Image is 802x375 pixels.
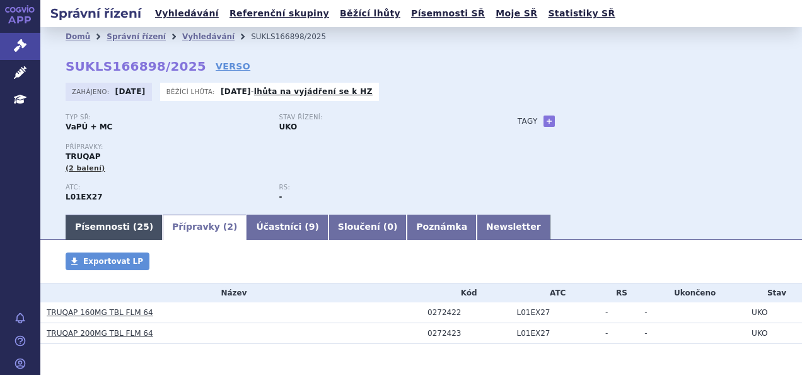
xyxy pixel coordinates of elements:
th: Ukončeno [638,283,745,302]
strong: [DATE] [115,87,146,96]
a: Písemnosti (25) [66,215,163,240]
a: TRUQAP 160MG TBL FLM 64 [47,308,153,317]
a: TRUQAP 200MG TBL FLM 64 [47,329,153,338]
td: UKO [745,302,802,323]
span: 9 [309,222,315,232]
p: ATC: [66,184,266,191]
div: 0272422 [427,308,510,317]
a: Vyhledávání [182,32,235,41]
p: Přípravky: [66,143,492,151]
a: Písemnosti SŘ [407,5,489,22]
span: Běžící lhůta: [166,86,218,97]
td: KAPIVASERTIB [510,302,599,323]
a: VERSO [216,60,250,73]
span: 2 [227,222,233,232]
a: Domů [66,32,90,41]
span: Zahájeno: [72,86,112,97]
th: Název [40,283,421,302]
strong: - [279,193,282,201]
span: 0 [387,222,393,232]
a: Vyhledávání [151,5,223,22]
span: - [644,308,647,317]
a: Běžící lhůty [336,5,404,22]
span: Exportovat LP [83,257,143,266]
strong: UKO [279,122,297,131]
a: Referenční skupiny [226,5,333,22]
a: + [543,116,555,127]
strong: KAPIVASERTIB [66,193,103,201]
h2: Správní řízení [40,4,151,22]
th: ATC [510,283,599,302]
p: RS: [279,184,479,191]
a: Přípravky (2) [163,215,247,240]
th: RS [599,283,638,302]
a: Správní řízení [107,32,166,41]
span: 25 [137,222,149,232]
a: lhůta na vyjádření se k HZ [254,87,373,96]
p: - [221,86,373,97]
li: SUKLS166898/2025 [251,27,342,46]
p: Typ SŘ: [66,114,266,121]
span: (2 balení) [66,164,105,172]
strong: SUKLS166898/2025 [66,59,206,74]
strong: [DATE] [221,87,251,96]
span: - [644,329,647,338]
td: UKO [745,323,802,344]
a: Exportovat LP [66,253,149,270]
td: KAPIVASERTIB [510,323,599,344]
div: 0272423 [427,329,510,338]
a: Moje SŘ [492,5,541,22]
a: Newsletter [477,215,550,240]
a: Statistiky SŘ [544,5,619,22]
span: - [605,329,608,338]
h3: Tagy [518,114,538,129]
th: Stav [745,283,802,302]
a: Sloučení (0) [328,215,407,240]
strong: VaPÚ + MC [66,122,112,131]
a: Poznámka [407,215,477,240]
p: Stav řízení: [279,114,479,121]
a: Účastníci (9) [247,215,328,240]
th: Kód [421,283,510,302]
span: TRUQAP [66,152,100,161]
span: - [605,308,608,317]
